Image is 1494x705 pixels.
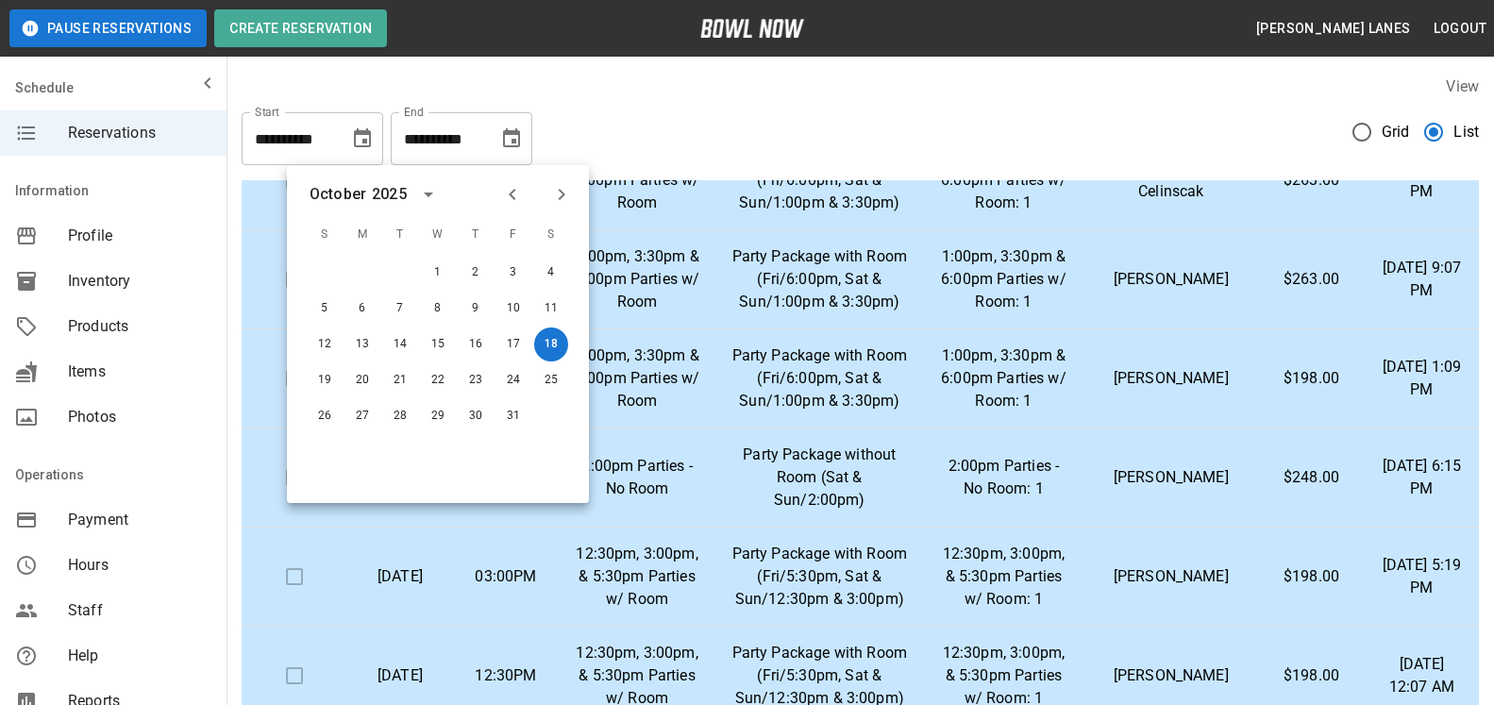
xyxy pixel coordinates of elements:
p: [PERSON_NAME] [1099,664,1243,687]
span: F [496,216,530,254]
p: $198.00 [1273,664,1350,687]
p: [PERSON_NAME] [1099,565,1243,588]
button: Pause Reservations [9,9,207,47]
span: Inventory [68,270,211,293]
span: W [421,216,455,254]
button: Oct 13, 2025 [345,327,379,361]
button: Logout [1426,11,1494,46]
p: Party Package with Room (Fri/6:00pm, Sat & Sun/1:00pm & 3:30pm) [730,344,908,412]
button: Oct 6, 2025 [345,292,379,326]
p: 2:00pm Parties - No Room [574,455,700,500]
span: Hours [68,554,211,577]
p: [PERSON_NAME] [1099,268,1243,291]
button: Oct 5, 2025 [308,292,342,326]
p: 12:30pm, 3:00pm, & 5:30pm Parties w/ Room: 1 [938,543,1068,611]
button: Oct 11, 2025 [534,292,568,326]
button: [PERSON_NAME] Lanes [1249,11,1418,46]
p: [DATE] 12:07 AM [1380,653,1464,698]
button: Oct 3, 2025 [496,256,530,290]
button: Oct 29, 2025 [421,399,455,433]
button: Oct 15, 2025 [421,327,455,361]
p: [DATE] 1:09 PM [1380,356,1464,401]
p: 12:30pm, 3:00pm, & 5:30pm Parties w/ Room [574,543,700,611]
img: logo [700,19,804,38]
button: Oct 9, 2025 [459,292,493,326]
p: [DATE] 5:19 PM [1380,554,1464,599]
button: Oct 20, 2025 [345,363,379,397]
button: Oct 31, 2025 [496,399,530,433]
p: $248.00 [1273,466,1350,489]
p: $198.00 [1273,367,1350,390]
p: $263.00 [1273,268,1350,291]
button: Choose date, selected date is Oct 18, 2025 [493,120,530,158]
p: [DATE] 2:34 PM [1380,158,1464,203]
span: Reservations [68,122,211,144]
button: Oct 1, 2025 [421,256,455,290]
p: 1:00pm, 3:30pm & 6:00pm Parties w/ Room: 1 [938,146,1068,214]
p: [DATE] 6:15 PM [1380,455,1464,500]
div: 2025 [372,183,407,206]
label: View [1446,77,1479,95]
p: 03:00PM [468,565,544,588]
button: Oct 17, 2025 [496,327,530,361]
span: T [383,216,417,254]
p: Party Package without Room (Sat & Sun/2:00pm) [730,444,908,512]
span: List [1453,121,1479,143]
button: Oct 27, 2025 [345,399,379,433]
button: Oct 25, 2025 [534,363,568,397]
p: 1:00pm, 3:30pm & 6:00pm Parties w/ Room: 1 [938,344,1068,412]
span: Help [68,645,211,667]
p: Party Package with Room (Fri/6:00pm, Sat & Sun/1:00pm & 3:30pm) [730,146,908,214]
span: Photos [68,406,211,428]
p: [DATE] [362,664,438,687]
p: $263.00 [1273,169,1350,192]
button: Oct 19, 2025 [308,363,342,397]
p: 1:00pm, 3:30pm & 6:00pm Parties w/ Room: 1 [938,245,1068,313]
p: $198.00 [1273,565,1350,588]
p: [PERSON_NAME] [1099,466,1243,489]
span: S [534,216,568,254]
button: Oct 2, 2025 [459,256,493,290]
button: Oct 23, 2025 [459,363,493,397]
button: Oct 22, 2025 [421,363,455,397]
p: [DATE] [362,565,438,588]
span: Items [68,361,211,383]
p: 12:30PM [468,664,544,687]
button: Oct 16, 2025 [459,327,493,361]
p: Party Package with Room (Fri/5:30pm, Sat & Sun/12:30pm & 3:00pm) [730,543,908,611]
span: Profile [68,225,211,247]
span: S [308,216,342,254]
span: M [345,216,379,254]
button: Previous month [496,178,529,210]
button: Oct 10, 2025 [496,292,530,326]
button: Oct 24, 2025 [496,363,530,397]
button: Create Reservation [214,9,387,47]
p: 1:00pm, 3:30pm & 6:00pm Parties w/ Room [574,146,700,214]
span: Products [68,315,211,338]
button: Oct 12, 2025 [308,327,342,361]
p: [DATE] 9:07 PM [1380,257,1464,302]
button: Oct 14, 2025 [383,327,417,361]
button: Oct 21, 2025 [383,363,417,397]
p: Party Package with Room (Fri/6:00pm, Sat & Sun/1:00pm & 3:30pm) [730,245,908,313]
button: Oct 4, 2025 [534,256,568,290]
button: Oct 7, 2025 [383,292,417,326]
span: Payment [68,509,211,531]
button: calendar view is open, switch to year view [412,178,445,210]
button: Oct 18, 2025 [534,327,568,361]
button: Oct 8, 2025 [421,292,455,326]
button: Next month [546,178,578,210]
p: [PERSON_NAME] Celinscak [1099,158,1243,203]
p: [PERSON_NAME] [1099,367,1243,390]
span: Grid [1382,121,1410,143]
button: Choose date, selected date is Sep 18, 2025 [344,120,381,158]
div: October [310,183,366,206]
span: Staff [68,599,211,622]
button: Oct 30, 2025 [459,399,493,433]
button: Oct 26, 2025 [308,399,342,433]
span: T [459,216,493,254]
p: 1:00pm, 3:30pm & 6:00pm Parties w/ Room [574,344,700,412]
p: 2:00pm Parties - No Room: 1 [938,455,1068,500]
p: 1:00pm, 3:30pm & 6:00pm Parties w/ Room [574,245,700,313]
button: Oct 28, 2025 [383,399,417,433]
